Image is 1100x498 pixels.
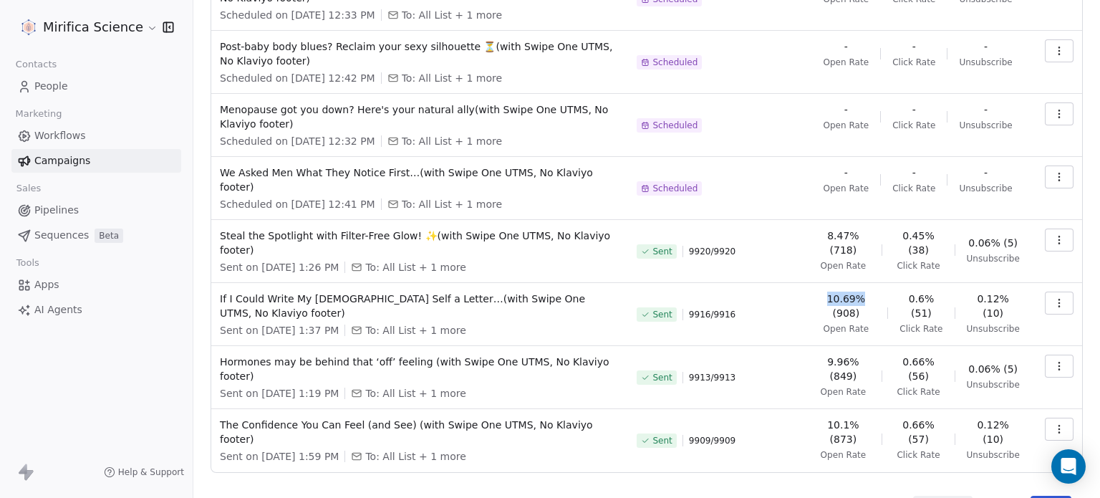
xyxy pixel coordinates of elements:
[967,292,1020,320] span: 0.12% (10)
[34,128,86,143] span: Workflows
[220,355,619,383] span: Hormones may be behind that ‘off’ feeling (with Swipe One UTMS, No Klaviyo footer)
[1051,449,1086,484] div: Open Intercom Messenger
[652,435,672,446] span: Sent
[816,355,870,383] span: 9.96% (849)
[220,8,375,22] span: Scheduled on [DATE] 12:33 PM
[912,102,916,117] span: -
[984,102,988,117] span: -
[11,124,181,148] a: Workflows
[220,449,339,464] span: Sent on [DATE] 1:59 PM
[959,183,1012,194] span: Unsubscribe
[967,323,1020,335] span: Unsubscribe
[894,418,942,446] span: 0.66% (57)
[220,323,339,337] span: Sent on [DATE] 1:37 PM
[220,166,619,194] span: We Asked Men What They Notice First…(with Swipe One UTMS, No Klaviyo footer)
[652,246,672,257] span: Sent
[967,253,1020,264] span: Unsubscribe
[220,418,619,446] span: The Confidence You Can Feel (and See) (with Swipe One UTMS, No Klaviyo footer)
[10,252,45,274] span: Tools
[365,260,465,274] span: To: All List + 1 more
[34,228,89,243] span: Sequences
[689,246,735,257] span: 9920 / 9920
[220,71,375,85] span: Scheduled on [DATE] 12:42 PM
[816,292,876,320] span: 10.69% (908)
[892,183,935,194] span: Click Rate
[894,355,942,383] span: 0.66% (56)
[9,103,68,125] span: Marketing
[968,362,1018,376] span: 0.06% (5)
[816,229,870,257] span: 8.47% (718)
[824,183,869,194] span: Open Rate
[220,260,339,274] span: Sent on [DATE] 1:26 PM
[652,120,698,131] span: Scheduled
[43,18,143,37] span: Mirifica Science
[652,57,698,68] span: Scheduled
[34,277,59,292] span: Apps
[912,39,916,54] span: -
[220,292,619,320] span: If I Could Write My [DEMOGRAPHIC_DATA] Self a Letter…(with Swipe One UTMS, No Klaviyo footer)
[34,203,79,218] span: Pipelines
[967,449,1020,461] span: Unsubscribe
[220,197,375,211] span: Scheduled on [DATE] 12:41 PM
[652,183,698,194] span: Scheduled
[894,229,942,257] span: 0.45% (38)
[11,273,181,297] a: Apps
[652,372,672,383] span: Sent
[967,379,1020,391] span: Unsubscribe
[34,79,68,94] span: People
[689,372,735,383] span: 9913 / 9913
[95,229,123,243] span: Beta
[220,102,619,131] span: Menopause got you down? Here's your natural ally(with Swipe One UTMS, No Klaviyo footer)
[9,54,63,75] span: Contacts
[20,19,37,36] img: MIRIFICA%20science_logo_icon-big.png
[365,449,465,464] span: To: All List + 1 more
[892,120,935,131] span: Click Rate
[402,134,502,148] span: To: All List + 1 more
[824,323,869,335] span: Open Rate
[824,120,869,131] span: Open Rate
[220,134,375,148] span: Scheduled on [DATE] 12:32 PM
[365,386,465,401] span: To: All List + 1 more
[897,449,940,461] span: Click Rate
[897,260,940,272] span: Click Rate
[689,309,735,320] span: 9916 / 9916
[220,39,619,68] span: Post-baby body blues? Reclaim your sexy silhouette ⏳(with Swipe One UTMS, No Klaviyo footer)
[959,57,1012,68] span: Unsubscribe
[11,149,181,173] a: Campaigns
[967,418,1020,446] span: 0.12% (10)
[816,418,870,446] span: 10.1% (873)
[897,386,940,398] span: Click Rate
[821,260,867,272] span: Open Rate
[959,120,1012,131] span: Unsubscribe
[11,298,181,322] a: AI Agents
[984,39,988,54] span: -
[899,323,942,335] span: Click Rate
[402,8,502,22] span: To: All List + 1 more
[844,102,848,117] span: -
[968,236,1018,250] span: 0.06% (5)
[34,302,82,317] span: AI Agents
[689,435,735,446] span: 9909 / 9909
[892,57,935,68] span: Click Rate
[402,197,502,211] span: To: All List + 1 more
[824,57,869,68] span: Open Rate
[11,198,181,222] a: Pipelines
[11,224,181,247] a: SequencesBeta
[652,309,672,320] span: Sent
[34,153,90,168] span: Campaigns
[17,15,153,39] button: Mirifica Science
[220,229,619,257] span: Steal the Spotlight with Filter-Free Glow! ✨(with Swipe One UTMS, No Klaviyo footer)
[844,39,848,54] span: -
[844,166,848,180] span: -
[912,166,916,180] span: -
[104,466,184,478] a: Help & Support
[220,386,339,401] span: Sent on [DATE] 1:19 PM
[821,449,867,461] span: Open Rate
[10,178,47,199] span: Sales
[118,466,184,478] span: Help & Support
[899,292,942,320] span: 0.6% (51)
[821,386,867,398] span: Open Rate
[11,75,181,98] a: People
[365,323,465,337] span: To: All List + 1 more
[402,71,502,85] span: To: All List + 1 more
